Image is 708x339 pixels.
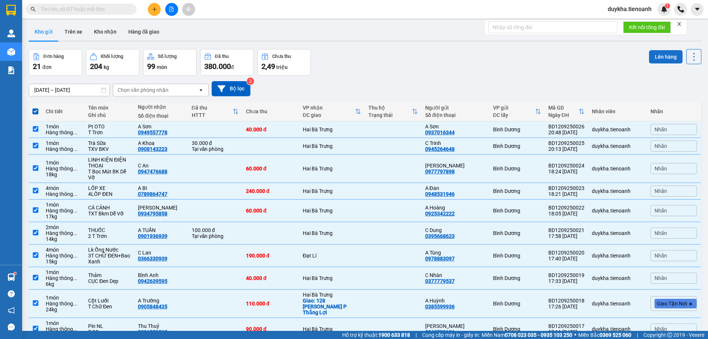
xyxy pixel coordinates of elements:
span: ... [73,230,77,236]
div: 17:11 [DATE] [548,329,584,335]
div: 0968733126 [425,329,455,335]
div: 20:48 [DATE] [548,129,584,135]
span: Kết nối tổng đài [629,23,665,31]
img: warehouse-icon [7,48,15,56]
div: Cột Lưới [88,298,130,304]
div: Bình Anh [138,272,184,278]
div: 18:24 [DATE] [548,169,584,174]
div: Hàng thông thường [46,230,81,236]
span: ĐC: 660 [GEOGRAPHIC_DATA], [GEOGRAPHIC_DATA] [3,32,55,40]
div: 3T CHỮ ĐEN+Bao Xanh [88,253,130,264]
span: Nhãn [655,127,667,132]
div: Thảm [88,272,130,278]
div: Mã GD [548,105,579,111]
sup: 1 [14,272,16,274]
span: 99 [147,62,155,71]
div: T Trơn [88,129,130,135]
div: Thu Thuỷ [138,323,184,329]
sup: 2 [247,77,254,85]
strong: 0369 525 060 [600,332,631,338]
span: ... [73,301,77,307]
div: 6 kg [46,281,81,287]
div: Bình Dương [493,230,541,236]
div: Bình Dương [493,166,541,172]
div: A Khoa [138,140,184,146]
span: Nhãn [655,208,667,214]
div: Bình Dương [493,301,541,307]
span: ... [73,253,77,259]
div: Thu hộ [368,105,412,111]
span: ... [73,129,77,135]
span: Hỗ trợ kỹ thuật: [342,331,410,339]
span: ... [73,191,77,197]
span: ĐT: 0935371718 [56,42,81,45]
div: A Trường [138,298,184,304]
span: Nhãn [655,230,667,236]
div: Bình Dương [493,253,541,259]
span: Nhãn [655,143,667,149]
div: C Xuân [138,205,184,211]
div: Số điện thoại [425,112,486,118]
button: caret-down [691,3,704,16]
span: ⚪️ [574,333,576,336]
img: warehouse-icon [7,30,15,37]
div: 0937016344 [425,129,455,135]
div: Khối lượng [101,54,123,59]
div: 0789864747 [138,191,167,197]
svg: open [198,87,204,93]
img: solution-icon [7,66,15,74]
div: 18 kg [46,172,81,177]
strong: 1900 633 818 [378,332,410,338]
span: Nhãn [655,188,667,194]
div: Đã thu [192,105,233,111]
div: Lk Ống Nước [88,247,130,253]
div: Bình Dương [493,208,541,214]
div: 2 món [46,224,81,230]
div: TXT Bkm Dễ Vỡ [88,211,130,217]
div: Đạt Lí [303,253,361,259]
span: Nhãn [655,253,667,259]
button: Lên hàng [649,50,683,63]
span: 204 [90,62,102,71]
div: Hàng thông thường [46,146,81,152]
div: Tại văn phòng [192,233,239,239]
button: Đơn hàng21đơn [29,49,82,76]
div: BD1209250020 [548,250,584,256]
div: 1 món [46,269,81,275]
div: Đã thu [215,54,229,59]
div: 0978883097 [425,256,455,262]
div: duykha.tienoanh [592,143,643,149]
div: duykha.tienoanh [592,127,643,132]
div: T BBc [88,329,130,335]
span: 380.000 [204,62,231,71]
div: 110.000 đ [246,301,295,307]
th: Toggle SortBy [489,102,545,121]
div: TXV BKV [88,146,130,152]
div: C Trinh [425,140,486,146]
span: duykha.tienoanh [602,4,657,14]
div: BD1209250018 [548,298,584,304]
span: notification [8,307,15,314]
div: 17:26 [DATE] [548,304,584,309]
div: Hai Bà Trưng [303,166,361,172]
div: 17:58 [DATE] [548,233,584,239]
span: GỬI KHÁCH HÀNG [33,55,77,60]
span: ... [73,208,77,214]
span: file-add [169,7,174,12]
span: Miền Nam [482,331,572,339]
div: 1 món [46,160,81,166]
input: Select a date range. [29,84,110,96]
span: Miền Bắc [578,331,631,339]
div: A Tùng [425,250,486,256]
span: Nhãn [655,275,667,281]
div: BD1209250024 [548,163,584,169]
div: Hà Anh [425,163,486,169]
span: 2,49 [261,62,275,71]
div: 0836558568 [138,329,167,335]
div: 40.000 đ [246,275,295,281]
div: 1 món [46,202,81,208]
div: BD1209250026 [548,124,584,129]
div: 18:05 [DATE] [548,211,584,217]
span: caret-down [694,6,701,13]
div: VP gửi [493,105,535,111]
